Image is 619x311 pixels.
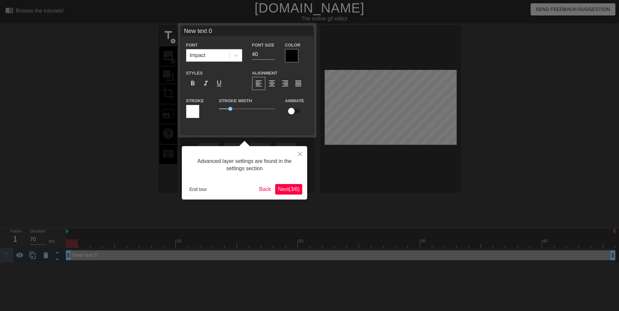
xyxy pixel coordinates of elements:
button: Back [257,184,274,195]
button: End tour [187,184,210,194]
span: Next ( 3 / 6 ) [278,186,300,192]
div: Advanced layer settings are found in the settings section [187,151,302,179]
button: Next [275,184,302,195]
button: Close [293,146,307,161]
